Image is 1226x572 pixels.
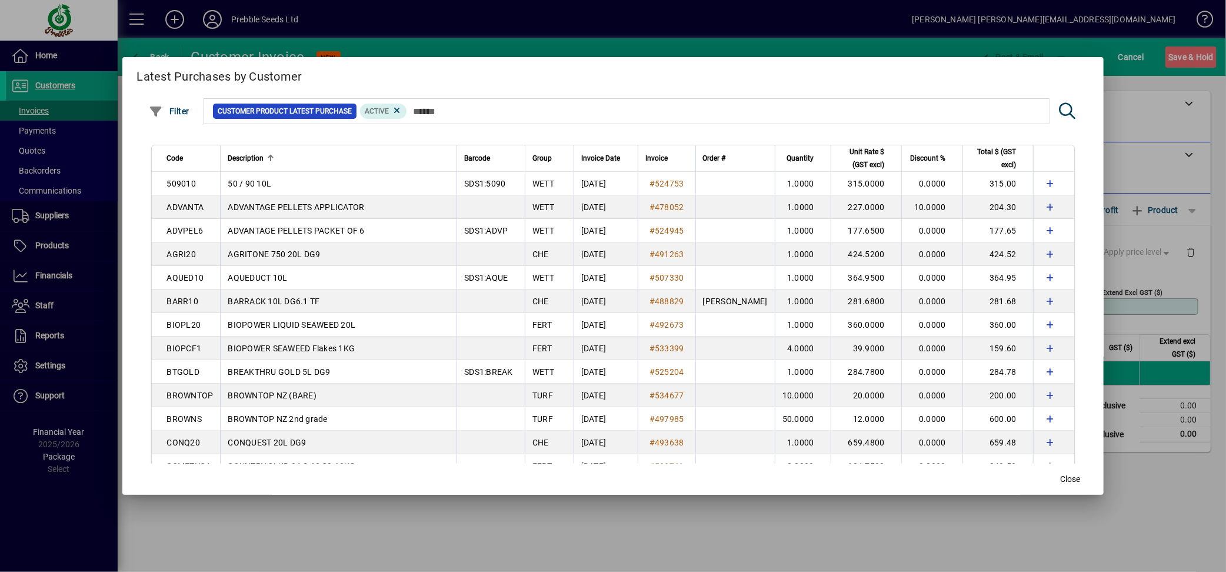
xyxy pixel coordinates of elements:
td: 39.9000 [831,337,901,360]
span: Invoice Date [581,152,620,165]
a: #525204 [645,365,688,378]
span: TURF [532,391,553,400]
div: Code [166,152,213,165]
span: 524945 [655,226,684,235]
span: Unit Rate $ (GST excl) [838,145,885,171]
span: 533399 [655,344,684,353]
span: Description [228,152,264,165]
span: SDS1:BREAK [464,367,513,377]
td: 659.4800 [831,431,901,454]
td: [DATE] [574,219,638,242]
span: 478052 [655,202,684,212]
td: 227.0000 [831,195,901,219]
span: 493638 [655,438,684,447]
span: SDS1:AQUE [464,273,508,282]
td: 2.0000 [775,454,831,478]
td: 1.0000 [775,172,831,195]
span: 497985 [655,414,684,424]
span: # [649,179,655,188]
td: 50.0000 [775,407,831,431]
span: ADVANTAGE PELLETS APPLICATOR [228,202,364,212]
td: 315.00 [962,172,1033,195]
td: 4.0000 [775,337,831,360]
span: BARR10 [166,297,198,306]
td: [DATE] [574,172,638,195]
span: BREAKTHRU GOLD 5L DG9 [228,367,330,377]
span: # [649,297,655,306]
td: 360.00 [962,313,1033,337]
td: 0.0000 [901,266,962,290]
span: BIOPOWER SEAWEED Flakes 1KG [228,344,355,353]
td: 659.48 [962,431,1033,454]
span: AQUEDUCT 10L [228,273,287,282]
span: WETT [532,273,554,282]
span: 524753 [655,179,684,188]
span: Group [532,152,552,165]
button: Close [1052,469,1090,490]
span: 507330 [655,273,684,282]
td: 0.0000 [901,172,962,195]
span: AQUED10 [166,273,204,282]
span: 508761 [655,461,684,471]
span: BIOPL20 [166,320,201,330]
span: Order # [703,152,726,165]
span: 488829 [655,297,684,306]
td: [DATE] [574,454,638,478]
td: 281.68 [962,290,1033,313]
span: ADVANTA [166,202,204,212]
span: # [649,344,655,353]
a: #508761 [645,460,688,473]
td: 1.0000 [775,431,831,454]
span: ADVPEL6 [166,226,203,235]
td: [DATE] [574,290,638,313]
span: BIOPOWER LIQUID SEAWEED 20L [228,320,355,330]
a: #507330 [645,271,688,284]
td: [DATE] [574,313,638,337]
span: TURF [532,414,553,424]
a: #534677 [645,389,688,402]
span: WETT [532,226,554,235]
span: AGRITONE 750 20L DG9 [228,250,320,259]
span: 491263 [655,250,684,259]
td: 364.95 [962,266,1033,290]
div: Barcode [464,152,518,165]
h2: Latest Purchases by Customer [122,57,1103,91]
td: 20.0000 [831,384,901,407]
td: 364.9500 [831,266,901,290]
div: Group [532,152,567,165]
td: [DATE] [574,360,638,384]
span: CONQUEST 20L DG9 [228,438,306,447]
td: 200.00 [962,384,1033,407]
span: 509010 [166,179,196,188]
span: # [649,461,655,471]
td: 0.0000 [901,407,962,431]
span: # [649,273,655,282]
mat-chip: Product Activation Status: Active [360,104,407,119]
td: [DATE] [574,242,638,266]
td: [DATE] [574,384,638,407]
span: SDS1:ADVP [464,226,508,235]
td: [DATE] [574,195,638,219]
td: 0.0000 [901,337,962,360]
td: 0.0000 [901,313,962,337]
div: Unit Rate $ (GST excl) [838,145,895,171]
span: BIOPCF1 [166,344,201,353]
td: 1.0000 [775,242,831,266]
td: 0.0000 [901,454,962,478]
td: 1.0000 [775,266,831,290]
span: # [649,226,655,235]
td: 0.0000 [901,290,962,313]
span: 534677 [655,391,684,400]
td: [DATE] [574,407,638,431]
span: BARRACK 10L DG6.1 TF [228,297,319,306]
span: # [649,202,655,212]
span: Barcode [464,152,490,165]
div: Discount % [909,152,957,165]
span: BROWNS [166,414,202,424]
span: Customer Product Latest Purchase [218,105,352,117]
span: COUNTRY CLUB 24-0-10 22.68KG [228,461,355,471]
span: Quantity [787,152,814,165]
td: [PERSON_NAME] [695,290,775,313]
td: 10.0000 [901,195,962,219]
td: 0.0000 [901,219,962,242]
